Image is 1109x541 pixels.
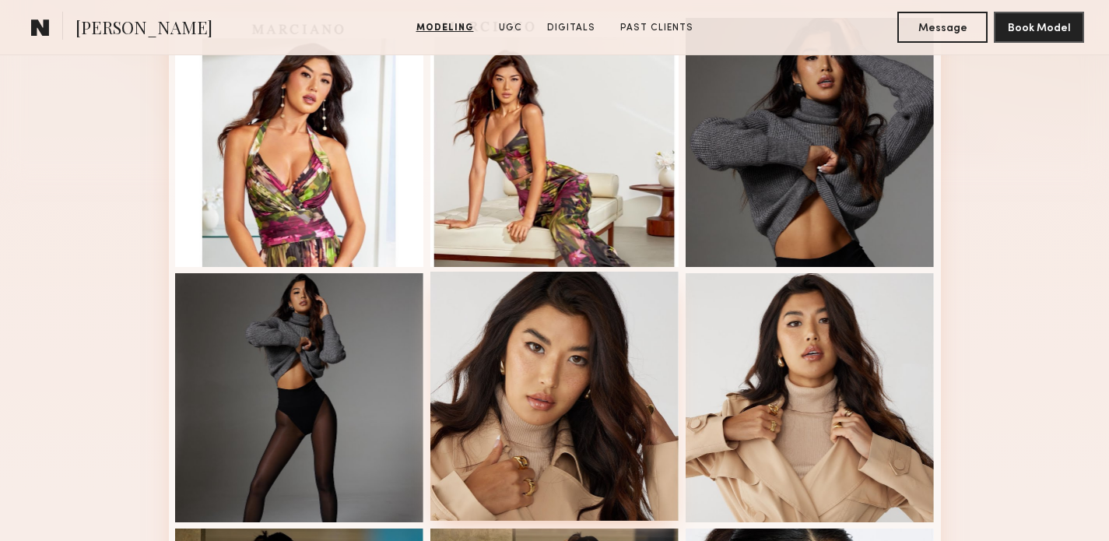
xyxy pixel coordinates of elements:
a: Past Clients [614,21,700,35]
a: Modeling [410,21,480,35]
button: Book Model [994,12,1084,43]
a: Digitals [541,21,602,35]
a: UGC [493,21,528,35]
a: Book Model [994,20,1084,33]
span: [PERSON_NAME] [75,16,212,43]
button: Message [897,12,988,43]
